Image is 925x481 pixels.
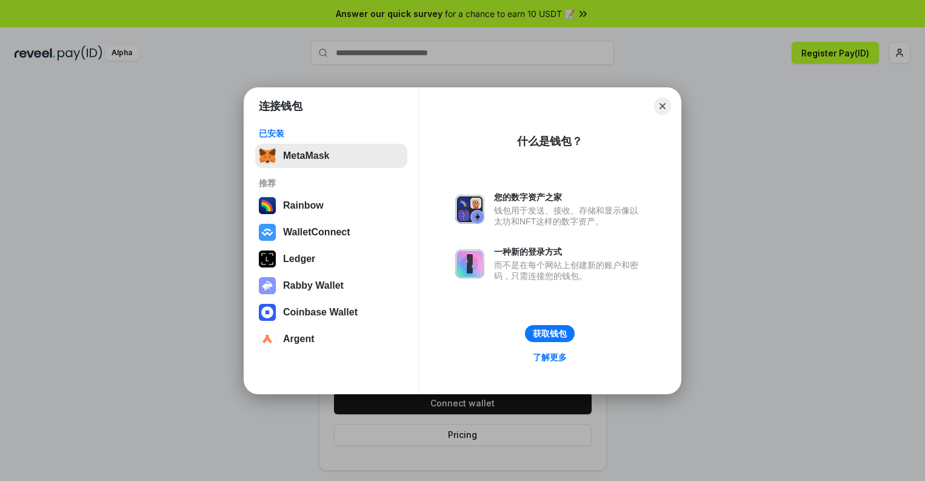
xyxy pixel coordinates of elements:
button: Rainbow [255,193,407,218]
img: svg+xml,%3Csvg%20width%3D%2228%22%20height%3D%2228%22%20viewBox%3D%220%200%2028%2028%22%20fill%3D... [259,331,276,348]
button: 获取钱包 [525,325,575,342]
div: 钱包用于发送、接收、存储和显示像以太坊和NFT这样的数字资产。 [494,205,644,227]
div: Rainbow [283,200,324,211]
img: svg+xml,%3Csvg%20xmlns%3D%22http%3A%2F%2Fwww.w3.org%2F2000%2Fsvg%22%20width%3D%2228%22%20height%3... [259,251,276,267]
img: svg+xml,%3Csvg%20width%3D%2228%22%20height%3D%2228%22%20viewBox%3D%220%200%2028%2028%22%20fill%3D... [259,224,276,241]
div: 一种新的登录方式 [494,246,644,257]
div: 什么是钱包？ [517,134,583,149]
h1: 连接钱包 [259,99,302,113]
img: svg+xml,%3Csvg%20xmlns%3D%22http%3A%2F%2Fwww.w3.org%2F2000%2Fsvg%22%20fill%3D%22none%22%20viewBox... [455,249,484,278]
img: svg+xml,%3Csvg%20width%3D%22120%22%20height%3D%22120%22%20viewBox%3D%220%200%20120%20120%22%20fil... [259,197,276,214]
div: Ledger [283,254,315,264]
button: Argent [255,327,407,351]
div: MetaMask [283,150,329,161]
div: 而不是在每个网站上创建新的账户和密码，只需连接您的钱包。 [494,260,644,281]
div: Coinbase Wallet [283,307,358,318]
img: svg+xml,%3Csvg%20xmlns%3D%22http%3A%2F%2Fwww.w3.org%2F2000%2Fsvg%22%20fill%3D%22none%22%20viewBox... [455,195,484,224]
div: Argent [283,334,315,345]
img: svg+xml,%3Csvg%20fill%3D%22none%22%20height%3D%2233%22%20viewBox%3D%220%200%2035%2033%22%20width%... [259,147,276,164]
div: 获取钱包 [533,328,567,339]
button: Ledger [255,247,407,271]
button: Coinbase Wallet [255,300,407,325]
button: Close [654,98,671,115]
img: svg+xml,%3Csvg%20width%3D%2228%22%20height%3D%2228%22%20viewBox%3D%220%200%2028%2028%22%20fill%3D... [259,304,276,321]
div: 了解更多 [533,352,567,363]
button: WalletConnect [255,220,407,244]
div: 您的数字资产之家 [494,192,644,203]
button: MetaMask [255,144,407,168]
div: Rabby Wallet [283,280,344,291]
button: Rabby Wallet [255,274,407,298]
a: 了解更多 [526,349,574,365]
div: 推荐 [259,178,404,189]
div: WalletConnect [283,227,350,238]
img: svg+xml,%3Csvg%20xmlns%3D%22http%3A%2F%2Fwww.w3.org%2F2000%2Fsvg%22%20fill%3D%22none%22%20viewBox... [259,277,276,294]
div: 已安装 [259,128,404,139]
